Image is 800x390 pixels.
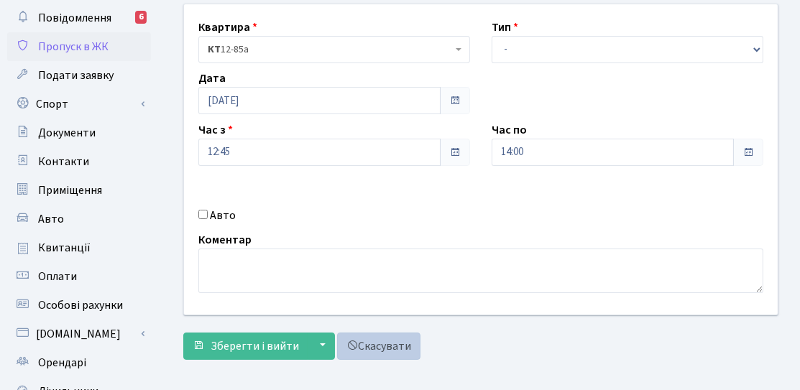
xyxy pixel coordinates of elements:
[7,176,151,205] a: Приміщення
[198,70,226,87] label: Дата
[38,10,111,26] span: Повідомлення
[210,207,236,224] label: Авто
[38,355,86,371] span: Орендарі
[38,182,102,198] span: Приміщення
[7,205,151,233] a: Авто
[38,269,77,284] span: Оплати
[38,68,114,83] span: Подати заявку
[7,147,151,176] a: Контакти
[7,32,151,61] a: Пропуск в ЖК
[7,4,151,32] a: Повідомлення6
[7,320,151,348] a: [DOMAIN_NAME]
[208,42,221,57] b: КТ
[7,291,151,320] a: Особові рахунки
[198,121,233,139] label: Час з
[183,333,308,360] button: Зберегти і вийти
[38,211,64,227] span: Авто
[198,36,470,63] span: <b>КТ</b>&nbsp;&nbsp;&nbsp;&nbsp;12-85а
[211,338,299,354] span: Зберегти і вийти
[208,42,452,57] span: <b>КТ</b>&nbsp;&nbsp;&nbsp;&nbsp;12-85а
[7,61,151,90] a: Подати заявку
[7,262,151,291] a: Оплати
[492,121,527,139] label: Час по
[492,19,518,36] label: Тип
[198,231,252,249] label: Коментар
[198,19,257,36] label: Квартира
[38,297,123,313] span: Особові рахунки
[7,233,151,262] a: Квитанції
[38,39,109,55] span: Пропуск в ЖК
[7,348,151,377] a: Орендарі
[38,125,96,141] span: Документи
[135,11,147,24] div: 6
[7,119,151,147] a: Документи
[337,333,420,360] a: Скасувати
[7,90,151,119] a: Спорт
[38,154,89,170] span: Контакти
[38,240,91,256] span: Квитанції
